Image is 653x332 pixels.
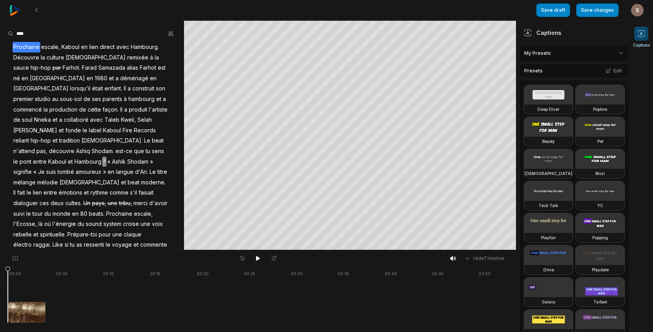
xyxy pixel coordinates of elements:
[13,240,52,250] span: électro raggai.
[148,198,168,209] span: d'avoir
[13,125,58,136] span: [PERSON_NAME]
[122,125,133,136] span: Fire
[26,188,32,198] span: le
[81,63,97,73] span: Farad
[65,125,82,136] span: fonde
[149,157,154,167] span: »
[137,115,153,125] span: Selah
[69,240,76,250] span: tu
[64,240,69,250] span: si
[525,170,572,177] h3: [DEMOGRAPHIC_DATA]
[115,42,130,52] span: avec
[115,146,133,157] span: est-ce
[104,83,123,94] span: enfant.
[145,146,151,157] span: tu
[30,135,52,146] span: hip-hop
[40,42,61,52] span: escale,
[78,105,87,115] span: de
[155,94,162,105] span: et
[81,135,143,146] span: [DEMOGRAPHIC_DATA].
[9,5,20,16] img: reap
[115,73,119,84] span: a
[538,106,559,112] h3: Deep Diver
[102,157,106,167] span: ?
[57,167,75,177] span: tombé
[75,146,91,157] span: Ashiq
[128,94,155,105] span: hambourg
[122,219,140,229] span: croise
[111,240,133,250] span: voyage
[32,188,43,198] span: lien
[104,115,120,125] span: Taleb
[126,157,149,167] span: Shodam
[107,198,118,209] span: une
[62,63,81,73] span: Farhot.
[139,63,157,73] span: Farhot
[80,42,88,52] span: en
[98,229,112,240] span: pour
[536,4,570,17] button: Save draft
[134,167,149,177] span: d'Ari.
[75,167,102,177] span: amoureux
[13,157,19,167] span: le
[151,146,165,157] span: sens
[102,167,107,177] span: »
[32,167,37,177] span: «
[63,115,89,125] span: collaboré
[123,94,128,105] span: à
[89,115,104,125] span: avec
[13,105,43,115] span: commencé
[32,157,47,167] span: entre
[39,229,67,240] span: spirituelle.
[61,42,80,52] span: Kaboul
[123,229,142,240] span: claque
[126,52,149,63] span: remixée
[597,138,603,144] h3: Pet
[16,188,26,198] span: fait
[13,135,30,146] span: reliant
[65,198,83,209] span: cultes.
[129,188,138,198] span: s'il
[103,219,122,229] span: system
[123,105,128,115] span: a
[36,146,48,157] span: pas,
[148,105,168,115] span: l'artiste
[157,63,166,73] span: est
[157,167,168,177] span: titre
[43,209,52,219] span: du
[462,253,507,264] button: HideTimeline
[74,157,102,167] span: Hambourg
[133,209,153,219] span: escale,
[118,198,133,209] span: tribu,
[58,115,63,125] span: a
[102,105,119,115] span: façon.
[119,105,123,115] span: Il
[603,66,624,76] button: Edit
[38,219,43,229] span: là
[83,198,91,209] span: Un
[162,94,167,105] span: a
[109,188,129,198] span: comme
[87,105,102,115] span: cette
[29,73,86,84] span: [GEOGRAPHIC_DATA]
[105,209,133,219] span: Prochaine
[576,4,619,17] button: Save changes
[13,115,21,125] span: de
[132,83,155,94] span: construit
[149,73,157,84] span: en
[542,299,556,305] h3: Galaxy
[127,177,140,188] span: beat
[50,198,65,209] span: deux
[140,219,151,229] span: une
[45,167,57,177] span: suis
[94,73,108,84] span: 1980
[32,209,43,219] span: tour
[597,202,603,209] h3: YC
[79,209,105,219] span: 80 beats.
[108,73,115,84] span: et
[76,240,83,250] span: as
[90,188,109,198] span: rythme
[82,125,88,136] span: le
[13,188,16,198] span: Il
[21,115,33,125] span: soul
